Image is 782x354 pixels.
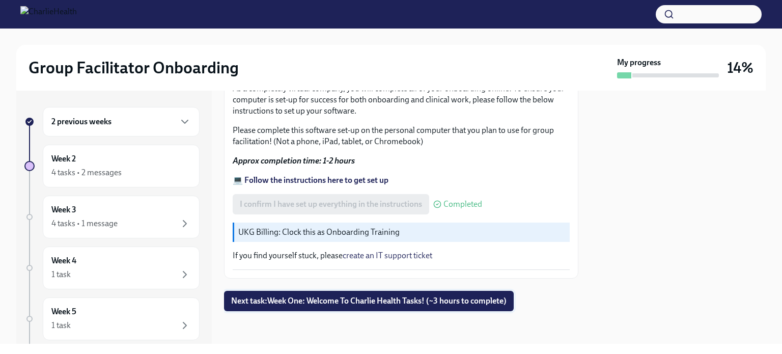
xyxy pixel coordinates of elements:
div: 4 tasks • 2 messages [51,167,122,178]
h6: 2 previous weeks [51,116,111,127]
div: 1 task [51,320,71,331]
a: create an IT support ticket [343,251,432,260]
strong: My progress [617,57,661,68]
span: Completed [443,200,482,208]
a: Week 24 tasks • 2 messages [24,145,200,187]
span: Next task : Week One: Welcome To Charlie Health Tasks! (~3 hours to complete) [231,296,507,306]
a: Week 34 tasks • 1 message [24,196,200,238]
a: Week 41 task [24,247,200,289]
p: Please complete this software set-up on the personal computer that you plan to use for group faci... [233,125,570,147]
div: 1 task [51,269,71,280]
div: 4 tasks • 1 message [51,218,118,229]
a: 💻 Follow the instructions here to get set up [233,175,388,185]
h2: Group Facilitator Onboarding [29,58,239,78]
button: Next task:Week One: Welcome To Charlie Health Tasks! (~3 hours to complete) [224,291,514,311]
a: Week 51 task [24,297,200,340]
h6: Week 5 [51,306,76,317]
div: 2 previous weeks [43,107,200,137]
img: CharlieHealth [20,6,77,22]
h6: Week 4 [51,255,76,266]
h6: Week 3 [51,204,76,215]
p: If you find yourself stuck, please [233,250,570,261]
h3: 14% [727,59,753,77]
p: UKG Billing: Clock this as Onboarding Training [238,227,566,238]
h6: Week 2 [51,153,76,165]
p: As a completely virtual company, you will complete all of your onboarding online! To ensure your ... [233,83,570,117]
strong: Approx completion time: 1-2 hours [233,156,355,166]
